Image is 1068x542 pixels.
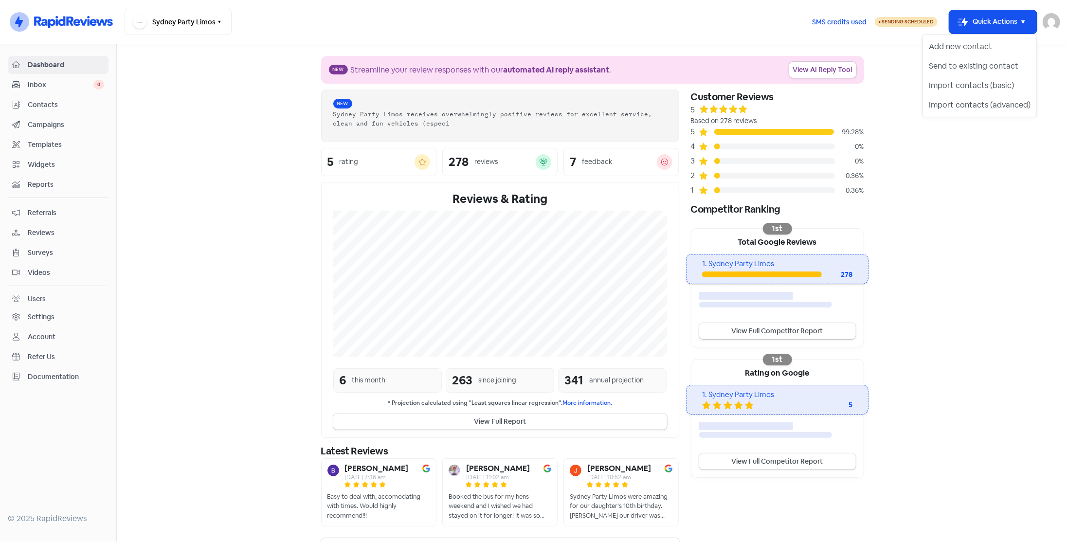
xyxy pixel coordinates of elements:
div: 0% [835,156,864,166]
a: Inbox 0 [8,76,109,94]
div: [DATE] 11:02 am [466,474,530,480]
a: Referrals [8,204,109,222]
div: Booked the bus for my hens weekend and I wished we had stayed on it for longer! It was so much fu... [449,492,551,521]
a: Refer Us [8,348,109,366]
div: 4 [691,141,699,152]
span: 0 [93,80,104,90]
b: [PERSON_NAME] [587,465,651,472]
img: Image [543,465,551,472]
div: Latest Reviews [321,444,679,458]
button: Add new contact [923,37,1036,56]
div: 263 [452,372,472,389]
a: Surveys [8,244,109,262]
div: 5 [327,156,334,168]
button: Quick Actions [949,10,1037,34]
button: Import contacts (basic) [923,76,1036,95]
div: © 2025 RapidReviews [8,513,109,524]
div: 6 [340,372,346,389]
div: Users [28,294,46,304]
div: Rating on Google [691,360,864,385]
a: Contacts [8,96,109,114]
div: Account [28,332,55,342]
span: Referrals [28,208,104,218]
div: 5 [814,400,852,410]
span: Contacts [28,100,104,110]
a: Users [8,290,109,308]
a: Widgets [8,156,109,174]
a: Videos [8,264,109,282]
div: 1 [691,184,699,196]
div: Sydney Party Limos were amazing for our daughter’s 10th birthday. [PERSON_NAME] our driver was he... [570,492,672,521]
a: Templates [8,136,109,154]
a: More information. [562,399,612,407]
a: Sending Scheduled [875,16,938,28]
a: 7feedback [563,148,679,176]
span: Videos [28,268,104,278]
div: 1st [763,223,792,235]
div: Reviews & Rating [333,190,667,208]
span: Campaigns [28,120,104,130]
a: Dashboard [8,56,109,74]
button: Sydney Party Limos [125,9,232,35]
span: Widgets [28,160,104,170]
button: Send to existing contact [923,56,1036,76]
a: View AI Reply Tool [789,62,856,78]
div: 5 [691,104,695,116]
div: Customer Reviews [691,90,864,104]
img: Avatar [327,465,339,476]
a: Documentation [8,368,109,386]
div: Easy to deal with, accomodating with times. Would highly recommend!!! [327,492,430,521]
span: Dashboard [28,60,104,70]
div: Total Google Reviews [691,229,864,254]
div: Sydney Party Limos receives overwhelmingly positive reviews for excellent service, clean and fun ... [333,109,667,128]
img: Avatar [570,465,581,476]
div: annual projection [589,375,644,385]
img: User [1043,13,1060,31]
div: Streamline your review responses with our . [351,64,612,76]
span: Surveys [28,248,104,258]
div: 0.36% [835,171,864,181]
span: New [333,99,352,108]
a: SMS credits used [804,16,875,26]
a: View Full Competitor Report [699,323,856,339]
div: 99.28% [835,127,864,137]
div: 2 [691,170,699,181]
div: [DATE] 10:52 am [587,474,651,480]
div: 1. Sydney Party Limos [702,258,852,270]
span: Reviews [28,228,104,238]
div: reviews [474,157,498,167]
div: 1st [763,354,792,365]
a: Reports [8,176,109,194]
a: 5rating [321,148,436,176]
span: Reports [28,180,104,190]
span: Documentation [28,372,104,382]
span: New [329,65,348,74]
small: * Projection calculated using "Least squares linear regression". [333,398,667,408]
div: rating [340,157,359,167]
span: Sending Scheduled [882,18,934,25]
div: Based on 278 reviews [691,116,864,126]
b: automated AI reply assistant [504,65,610,75]
span: Refer Us [28,352,104,362]
a: 278reviews [442,148,558,176]
iframe: chat widget [1027,503,1058,532]
div: since joining [478,375,516,385]
div: 278 [822,270,853,280]
a: Account [8,328,109,346]
div: Settings [28,312,54,322]
div: 5 [691,126,699,138]
b: [PERSON_NAME] [466,465,530,472]
div: 0% [835,142,864,152]
div: 1. Sydney Party Limos [702,389,852,400]
div: 278 [449,156,469,168]
a: Campaigns [8,116,109,134]
img: Image [422,465,430,472]
b: [PERSON_NAME] [345,465,409,472]
img: Image [665,465,672,472]
div: 0.36% [835,185,864,196]
span: Templates [28,140,104,150]
div: [DATE] 7:36 am [345,474,409,480]
div: 3 [691,155,699,167]
a: View Full Competitor Report [699,453,856,470]
img: Avatar [449,465,460,476]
